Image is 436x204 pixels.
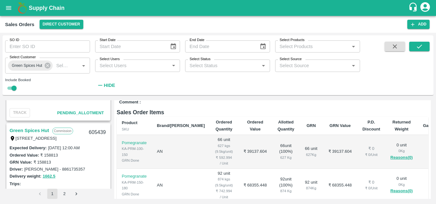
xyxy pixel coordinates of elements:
label: ₹ 158813 [40,153,58,158]
label: Comment : [119,99,141,105]
img: logo [16,2,29,14]
button: Select DC [40,20,83,29]
label: [DATE] 12:00 AM [48,145,79,150]
div: Sales Orders [5,20,34,29]
button: 1662.5 [43,173,56,180]
td: ₹ 68355.448 [323,169,357,202]
label: Select Users [100,57,120,62]
button: Open [259,61,267,70]
label: Select Source [280,57,302,62]
input: Select Customer [54,61,69,70]
label: [PERSON_NAME] - 8861735357 [24,167,85,172]
h6: Sales Order Items [117,108,429,117]
div: KA-PRM-100-150 [122,146,147,158]
div: ₹ 0 / Unit [362,185,380,191]
input: Select Source [277,61,348,70]
div: 0 Kg [390,182,413,187]
div: 0 unit [390,176,413,195]
td: ₹ 39137.604 [323,135,357,169]
b: P.D. Discount [362,120,380,131]
input: Select Products [277,42,348,51]
label: Select Status [190,57,211,62]
div: 627 Kg [304,152,318,158]
button: Open [79,61,88,70]
label: SO ID [10,38,19,43]
span: Pending_Allotment [57,110,104,115]
button: Open [349,61,357,70]
div: 605439 [85,125,109,140]
button: Choose date [257,40,269,53]
a: Supply Chain [29,4,408,12]
input: Select Users [97,61,168,70]
div: ₹ 0 [362,179,380,186]
button: Open [169,61,178,70]
b: Returned Weight [393,120,411,131]
nav: pagination navigation [34,189,83,199]
div: 627 kgs (9.5kg/unit) [215,143,233,155]
label: ₹ 158813 [34,160,51,165]
span: Green Spices Hut [8,62,46,69]
input: End Date [185,40,255,53]
label: Start Date [100,38,116,43]
div: SKU [122,126,147,132]
div: 66 unit [304,146,318,158]
div: ₹ 592.994 / Unit [215,155,233,166]
button: Open [349,42,357,51]
td: 92 unit [210,169,238,202]
td: 66 unit [210,135,238,169]
div: GRN Done [122,158,147,163]
a: Green Spices Hut [10,126,49,135]
button: Go to page 2 [59,189,70,199]
p: Commission [52,128,73,134]
p: Pomegranate [122,173,147,179]
input: Start Date [95,40,165,53]
b: Product [122,120,138,125]
td: AN [152,135,210,169]
div: 66 unit ( 100 %) [277,143,294,161]
label: [STREET_ADDRESS] [16,136,57,141]
td: ₹ 39137.604 [238,135,272,169]
label: Select Customer [10,55,36,60]
div: ₹ 742.994 / Unit [215,188,233,200]
label: End Date [190,38,204,43]
label: Delivery weight: [10,174,41,179]
label: Expected Delivery : [10,145,47,150]
div: Green Spices Hut [8,60,53,71]
label: GRN Value: [10,160,32,165]
b: GRN [306,123,316,128]
div: 874 kgs (9.5kg/unit) [215,176,233,188]
div: ₹ 0 [362,146,380,152]
b: GRN Value [329,123,350,128]
button: Hide [95,80,117,91]
div: ₹ 0 / Unit [362,152,380,158]
b: Allotted Quantity [277,120,294,131]
b: Ordered Value [247,120,263,131]
button: Choose date [167,40,179,53]
div: 0 unit [390,142,413,161]
div: 92 unit [304,179,318,191]
div: customer-support [408,2,419,14]
b: Ordered Quantity [215,120,232,131]
input: Enter SO ID [5,40,90,53]
button: Add [407,20,430,29]
div: 627 Kg [277,155,294,160]
div: Include Booked [5,77,90,83]
button: open drawer [1,1,16,15]
div: 874 Kg [304,185,318,191]
p: Pomegranate [122,140,147,146]
b: Brand/[PERSON_NAME] [157,123,205,128]
label: Ordered Value: [10,153,39,158]
button: Reasons(0) [390,187,413,195]
label: Select Products [280,38,304,43]
button: Go to next page [71,189,82,199]
div: account of current user [419,1,431,15]
strong: Hide [104,83,115,88]
div: 92 unit ( 100 %) [277,176,294,194]
div: GRN Done [122,191,147,197]
td: AN [152,169,210,202]
div: 0 Kg [390,148,413,154]
button: Reasons(0) [390,154,413,161]
div: 874 Kg [277,188,294,194]
div: KA-PRM-150-180 [122,179,147,191]
b: Supply Chain [29,5,64,11]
